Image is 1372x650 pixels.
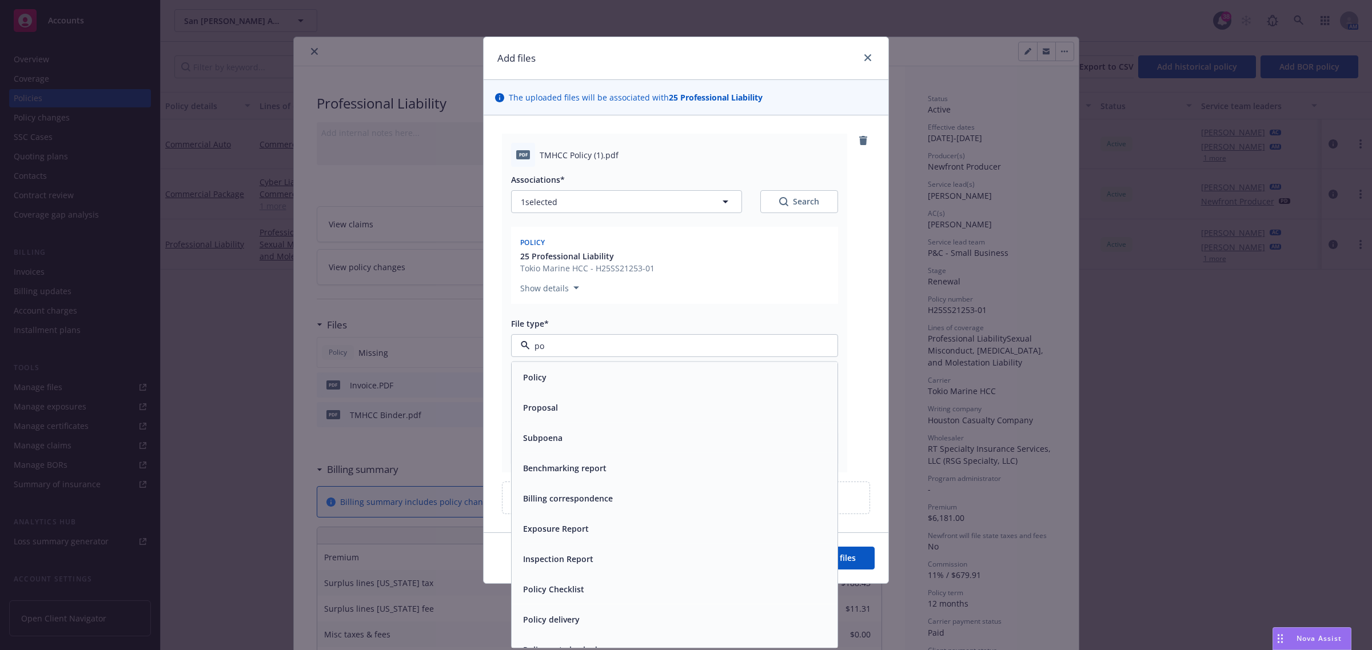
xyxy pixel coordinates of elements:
[523,402,558,414] button: Proposal
[523,371,547,383] button: Policy
[1273,627,1351,650] button: Nova Assist
[523,432,563,444] button: Subpoena
[530,340,815,352] input: Filter by keyword
[1297,633,1342,643] span: Nova Assist
[1273,628,1287,649] div: Drag to move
